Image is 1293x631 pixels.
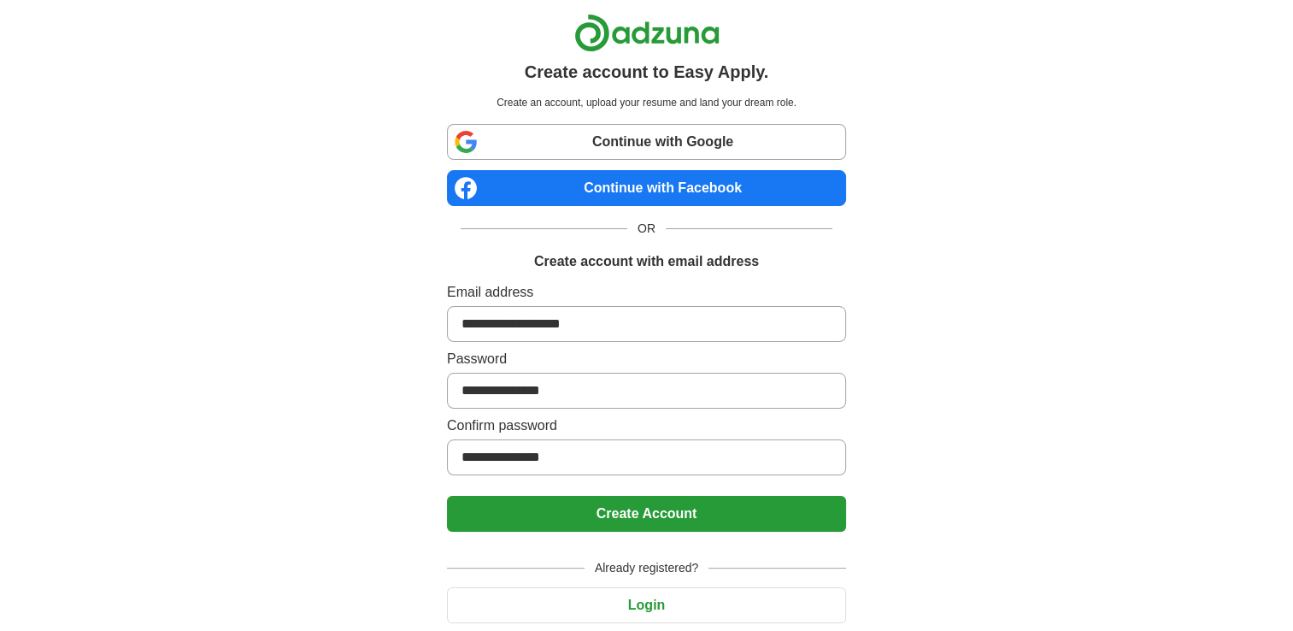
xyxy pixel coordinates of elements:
a: Continue with Facebook [447,170,846,206]
a: Login [447,598,846,612]
h1: Create account with email address [534,251,759,272]
span: OR [627,220,666,238]
label: Password [447,349,846,369]
a: Continue with Google [447,124,846,160]
h1: Create account to Easy Apply. [525,59,769,85]
button: Create Account [447,496,846,532]
span: Already registered? [585,559,708,577]
img: Adzuna logo [574,14,720,52]
label: Confirm password [447,416,846,436]
button: Login [447,587,846,623]
p: Create an account, upload your resume and land your dream role. [450,95,843,110]
label: Email address [447,282,846,303]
